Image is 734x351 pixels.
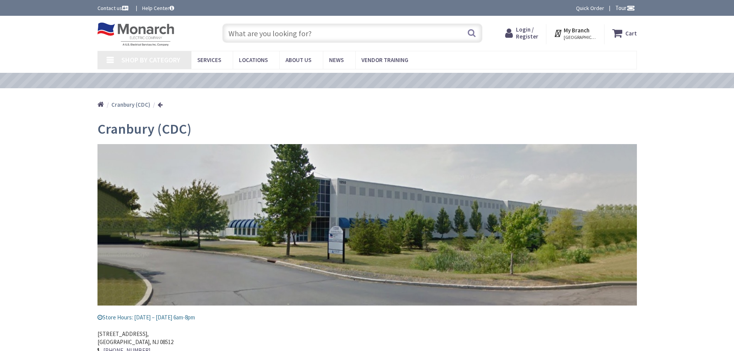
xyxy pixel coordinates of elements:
span: About Us [286,56,311,64]
a: VIEW OUR VIDEO TRAINING LIBRARY [300,77,434,85]
a: Cart [612,26,637,40]
span: Services [197,56,221,64]
strong: My Branch [564,27,590,34]
img: Monarch Electric Company [97,22,175,46]
strong: Cranbury (CDC) [111,101,150,108]
a: Quick Order [576,4,604,12]
a: Contact us [97,4,130,12]
a: Help Center [142,4,174,12]
span: Locations [239,56,268,64]
a: Login / Register [505,26,538,40]
span: [GEOGRAPHIC_DATA], [GEOGRAPHIC_DATA] [564,34,596,40]
span: Store Hours: [DATE] – [DATE] 6am-8pm [97,314,195,321]
span: Tour [615,4,635,12]
input: What are you looking for? [222,24,482,43]
span: Vendor Training [361,56,408,64]
div: My Branch [GEOGRAPHIC_DATA], [GEOGRAPHIC_DATA] [554,26,596,40]
span: Shop By Category [121,55,180,64]
img: cranbury_slider.jpg [97,144,637,306]
strong: Cart [625,26,637,40]
span: Login / Register [516,26,538,40]
span: Cranbury (CDC) [97,120,191,138]
span: News [329,56,344,64]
